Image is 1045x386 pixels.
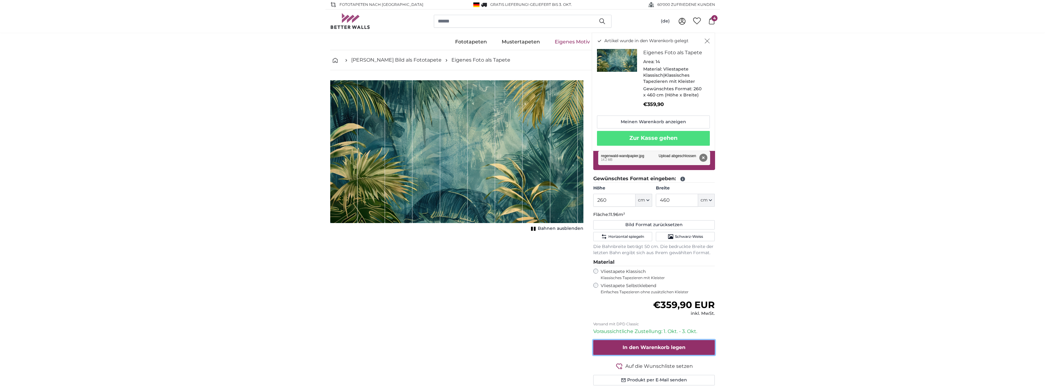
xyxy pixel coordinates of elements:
button: Schließen [705,38,710,44]
span: Vliestapete Klassisch|Klassisches Tapezieren mit Kleister [643,66,695,84]
button: Zur Kasse gehen [597,131,710,146]
span: Material: [643,66,662,72]
span: Fototapeten nach [GEOGRAPHIC_DATA] [339,2,423,7]
span: 60'000 ZUFRIEDENE KUNDEN [657,2,715,7]
button: Produkt per E-Mail senden [593,375,715,385]
legend: Material [593,258,715,266]
button: Auf die Wunschliste setzen [593,362,715,370]
span: Gewünschtes Format: [643,86,692,91]
a: Mustertapeten [494,34,547,50]
legend: Gewünschtes Format eingeben: [593,175,715,183]
a: Fototapeten [448,34,494,50]
a: Eigenes Motiv [547,34,597,50]
nav: breadcrumbs [330,50,715,70]
img: Deutschland [473,2,479,7]
span: Area: [643,59,654,64]
div: Artikel wurde in den Warenkorb gelegt [592,33,715,151]
span: GRATIS Lieferung! [490,2,529,7]
span: cm [701,197,708,203]
span: 14 [656,59,660,64]
button: Schwarz-Weiss [656,232,715,241]
button: cm [698,194,715,207]
span: Auf die Wunschliste setzen [625,363,693,370]
a: Meinen Warenkorb anzeigen [597,116,710,128]
p: Versand mit DPD Classic [593,322,715,327]
label: Höhe [593,185,652,191]
span: 260 x 460 cm (Höhe x Breite) [643,86,701,98]
span: Geliefert bis 3. Okt. [530,2,572,7]
a: [PERSON_NAME] Bild als Fototapete [351,56,442,64]
span: Einfaches Tapezieren ohne zusätzlichen Kleister [601,290,715,295]
button: Bild Format zurücksetzen [593,220,715,230]
button: (de) [656,16,675,27]
label: Breite [656,185,715,191]
a: Eigenes Foto als Tapete [451,56,510,64]
img: Betterwalls [330,13,370,29]
img: personalised-photo [597,49,637,72]
p: €359,90 [643,101,705,108]
div: 1 of 1 [330,80,583,233]
h3: Eigenes Foto als Tapete [643,49,705,56]
span: - [529,2,572,7]
span: Bahnen ausblenden [538,226,583,232]
span: Klassisches Tapezieren mit Kleister [601,275,710,280]
p: Die Bahnbreite beträgt 50 cm. Die bedruckte Breite der letzten Bahn ergibt sich aus Ihrem gewählt... [593,244,715,256]
label: Vliestapete Klassisch [601,269,710,280]
button: In den Warenkorb legen [593,340,715,355]
span: 11.96m² [609,212,625,217]
span: In den Warenkorb legen [623,344,685,350]
label: Vliestapete Selbstklebend [601,283,715,295]
span: cm [638,197,645,203]
button: Horizontal spiegeln [593,232,652,241]
button: cm [636,194,652,207]
button: Bahnen ausblenden [529,224,583,233]
p: Voraussichtliche Zustellung: 1. Okt. - 3. Okt. [593,328,715,335]
div: inkl. MwSt. [653,311,715,317]
span: Artikel wurde in den Warenkorb gelegt [604,38,689,44]
span: €359,90 EUR [653,299,715,311]
span: Horizontal spiegeln [608,234,644,239]
span: 4 [711,15,718,21]
p: Fläche: [593,212,715,218]
span: Schwarz-Weiss [675,234,703,239]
